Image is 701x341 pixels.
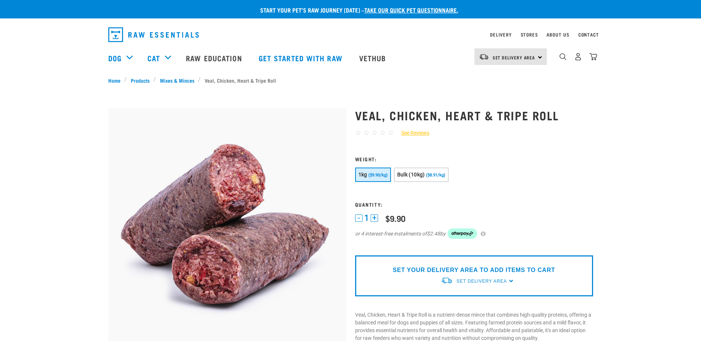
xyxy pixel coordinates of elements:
button: + [371,214,378,222]
a: See Reviews [394,129,429,137]
a: Raw Education [178,43,251,73]
a: About Us [547,33,569,36]
span: ☆ [388,128,394,137]
span: Bulk (10kg) [397,172,425,178]
a: Get started with Raw [251,43,352,73]
h1: Veal, Chicken, Heart & Tripe Roll [355,108,593,122]
span: ☆ [355,128,361,137]
a: Vethub [352,43,395,73]
img: van-moving.png [441,277,453,285]
img: van-moving.png [479,54,489,60]
span: ☆ [363,128,370,137]
nav: breadcrumbs [108,76,593,84]
span: Set Delivery Area [493,56,535,59]
div: $9.90 [385,214,405,223]
span: $2.48 [427,230,440,238]
a: take our quick pet questionnaire. [364,8,458,11]
span: ($9.90/kg) [368,173,388,178]
a: Delivery [490,33,511,36]
a: Mixes & Minces [156,76,198,84]
button: Bulk (10kg) ($8.91/kg) [394,168,449,182]
a: Products [127,76,153,84]
img: user.png [574,53,582,61]
a: Stores [521,33,538,36]
nav: dropdown navigation [102,24,599,45]
img: Raw Essentials Logo [108,27,199,42]
span: ☆ [380,128,386,137]
div: or 4 interest-free instalments of by [355,228,593,239]
span: Set Delivery Area [456,279,507,284]
img: Afterpay [448,228,477,239]
button: - [355,214,363,222]
button: 1kg ($9.90/kg) [355,168,391,182]
p: SET YOUR DELIVERY AREA TO ADD ITEMS TO CART [393,266,555,275]
a: Home [108,76,125,84]
img: home-icon-1@2x.png [559,53,566,60]
h3: Weight: [355,156,593,162]
span: 1 [364,214,369,222]
a: Dog [108,52,122,63]
span: ☆ [371,128,378,137]
img: home-icon@2x.png [589,53,597,61]
span: 1kg [358,172,367,178]
a: Cat [147,52,160,63]
span: ($8.91/kg) [426,173,445,178]
a: Contact [578,33,599,36]
h3: Quantity: [355,201,593,207]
